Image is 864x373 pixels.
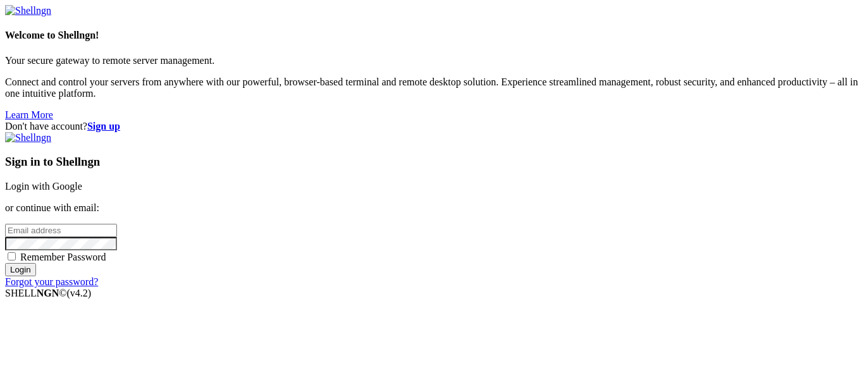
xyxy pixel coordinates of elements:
a: Learn More [5,109,53,120]
p: Connect and control your servers from anywhere with our powerful, browser-based terminal and remo... [5,76,859,99]
h4: Welcome to Shellngn! [5,30,859,41]
b: NGN [37,288,59,298]
span: 4.2.0 [67,288,92,298]
span: Remember Password [20,252,106,262]
p: or continue with email: [5,202,859,214]
input: Email address [5,224,117,237]
span: SHELL © [5,288,91,298]
a: Sign up [87,121,120,131]
p: Your secure gateway to remote server management. [5,55,859,66]
input: Login [5,263,36,276]
input: Remember Password [8,252,16,260]
a: Forgot your password? [5,276,98,287]
img: Shellngn [5,5,51,16]
img: Shellngn [5,132,51,144]
div: Don't have account? [5,121,859,132]
h3: Sign in to Shellngn [5,155,859,169]
a: Login with Google [5,181,82,192]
